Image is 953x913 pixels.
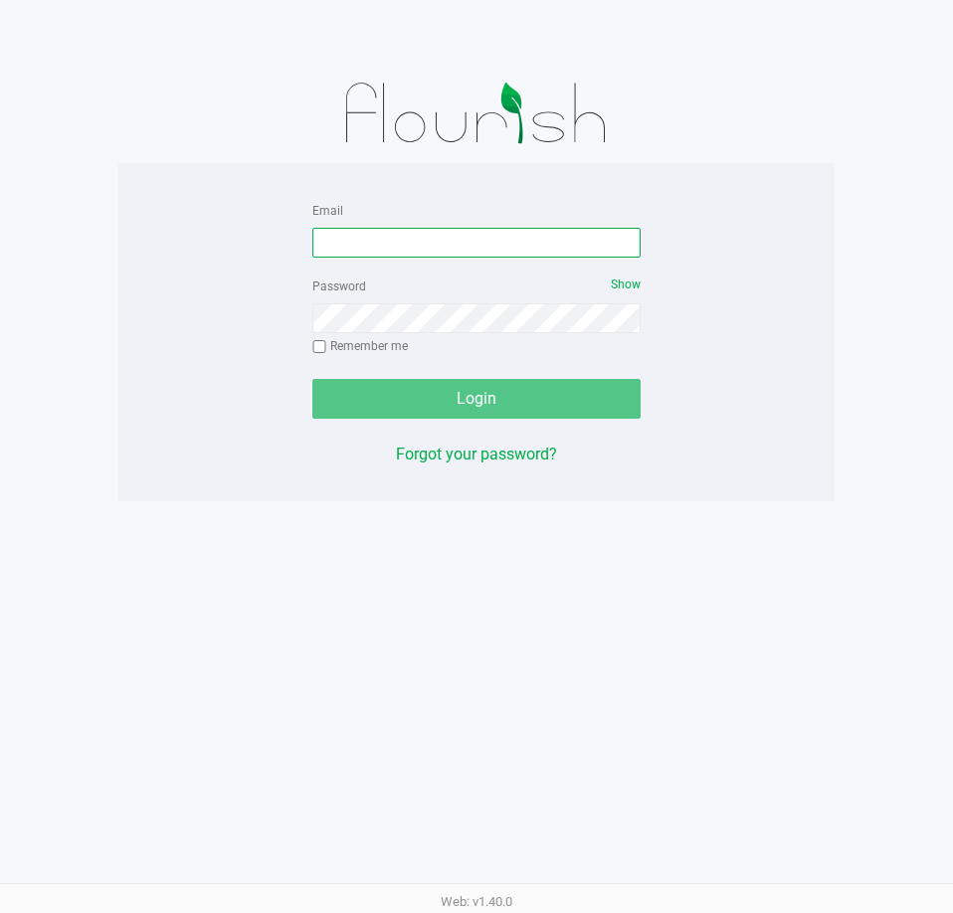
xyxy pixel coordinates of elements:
label: Remember me [312,337,408,355]
input: Remember me [312,340,326,354]
button: Forgot your password? [396,443,557,466]
span: Show [611,277,641,291]
span: Web: v1.40.0 [441,894,512,909]
label: Password [312,277,366,295]
label: Email [312,202,343,220]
